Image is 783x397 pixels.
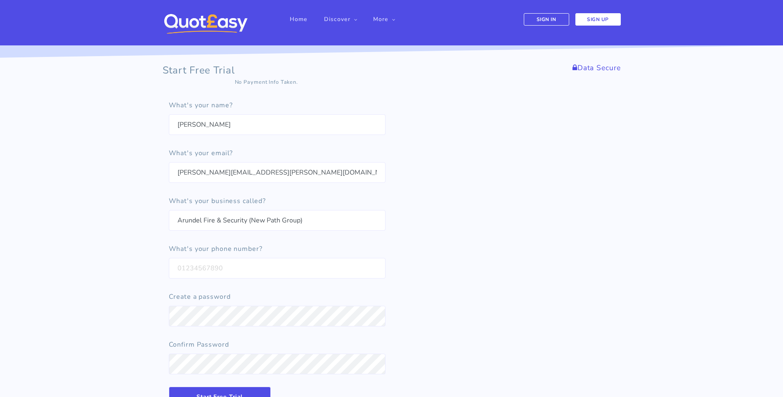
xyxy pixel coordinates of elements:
label: What's your business called? [169,195,266,207]
a: Discover [324,11,350,28]
label: What's your email? [169,147,233,159]
label: Create a password [169,291,231,302]
small: No Payment Info Taken. [235,78,298,86]
span: Data Secure [577,63,621,73]
input: Bob's Builders Ltd [169,210,386,231]
label: What's your name? [169,99,233,111]
label: Confirm Password [169,339,229,350]
img: QuotEasy [163,13,249,35]
a: Sign Up [575,13,621,26]
h4: Start Free Trial [163,64,235,76]
input: 01234567890 [169,258,386,279]
a: Sign In [524,13,569,26]
input: Bob Jones [169,114,386,135]
a: Home [290,11,308,28]
label: What's your phone number? [169,243,263,255]
input: bob@bobsbuilders.co.uk [169,162,386,183]
a: More [373,11,388,28]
